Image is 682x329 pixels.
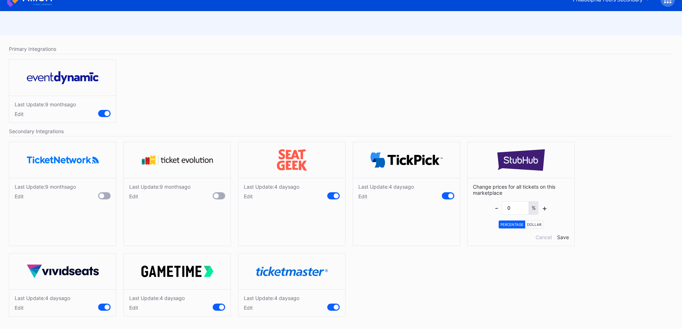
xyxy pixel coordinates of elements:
div: Edit [358,193,414,199]
img: eventDynamic.svg [27,71,99,84]
div: Edit [15,111,76,117]
div: Save [557,234,569,240]
div: % [529,201,538,215]
div: Last Update: 9 months ago [15,184,76,190]
img: ticketmaster.svg [256,267,328,276]
div: Edit [15,193,76,199]
div: + [542,203,547,213]
img: stubHub.svg [485,149,557,171]
div: Percentage [499,221,525,228]
div: Edit [15,305,70,311]
div: Dollar [525,221,543,228]
div: Last Update: 4 days ago [129,295,185,301]
img: gametime.svg [141,266,213,277]
img: seatGeek.svg [256,149,328,171]
div: Change prices for all tickets on this marketplace [468,178,574,246]
div: Last Update: 9 months ago [129,184,190,190]
div: Secondary Integrations [9,126,673,136]
div: Last Update: 4 days ago [244,184,299,190]
div: Primary Integrations [9,44,673,54]
div: Edit [244,193,299,199]
div: Last Update: 4 days ago [358,184,414,190]
div: Edit [129,305,185,311]
div: - [495,203,498,213]
img: vividSeats.svg [27,265,99,278]
img: ticketNetwork.png [27,156,99,163]
img: TickPick_logo.svg [371,153,442,168]
div: Last Update: 4 days ago [244,295,299,301]
div: Edit [244,305,299,311]
div: Last Update: 9 months ago [15,101,76,107]
div: Last Update: 4 days ago [15,295,70,301]
img: tevo.svg [141,155,213,165]
div: Cancel [536,234,552,240]
div: Edit [129,193,190,199]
